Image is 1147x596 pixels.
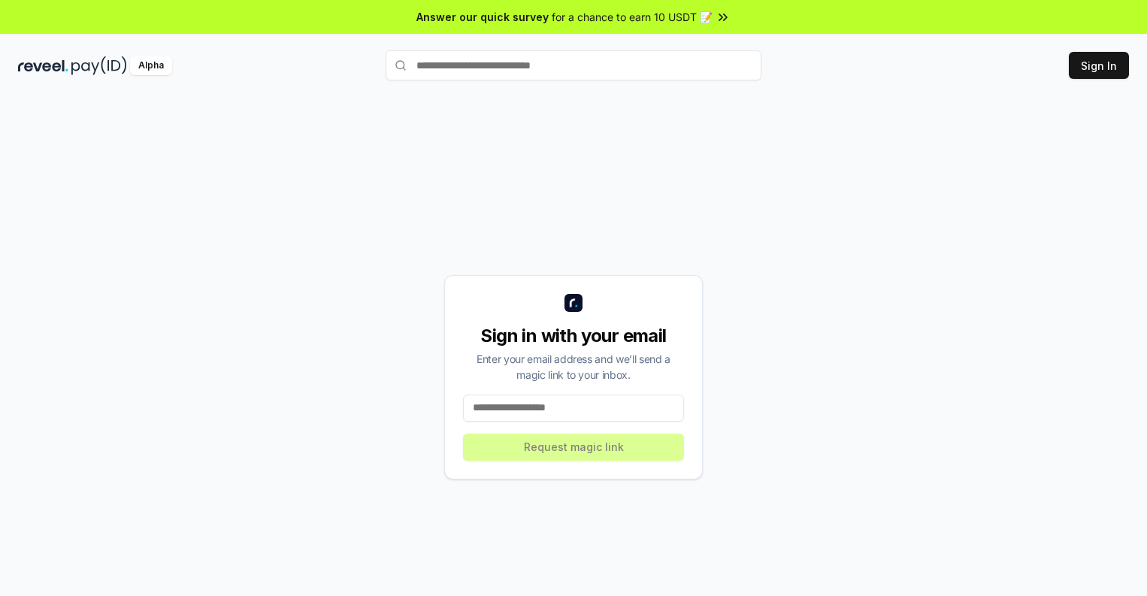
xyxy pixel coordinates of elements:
[463,351,684,383] div: Enter your email address and we’ll send a magic link to your inbox.
[1069,52,1129,79] button: Sign In
[564,294,583,312] img: logo_small
[18,56,68,75] img: reveel_dark
[552,9,713,25] span: for a chance to earn 10 USDT 📝
[416,9,549,25] span: Answer our quick survey
[463,324,684,348] div: Sign in with your email
[71,56,127,75] img: pay_id
[130,56,172,75] div: Alpha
